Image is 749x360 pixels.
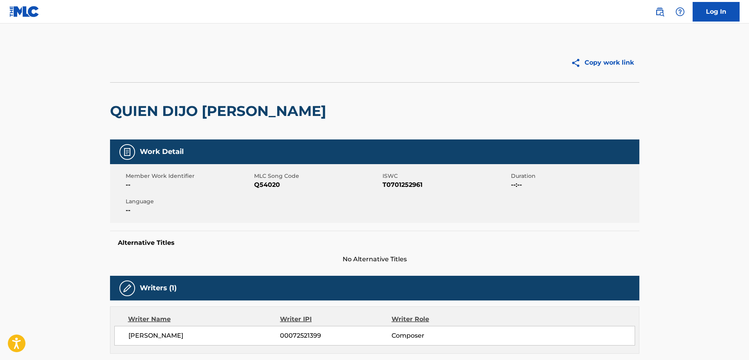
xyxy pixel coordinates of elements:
a: Log In [693,2,740,22]
div: Writer IPI [280,315,392,324]
img: Writers [123,284,132,293]
img: MLC Logo [9,6,40,17]
span: [PERSON_NAME] [128,331,280,340]
span: ISWC [383,172,509,180]
img: help [675,7,685,16]
span: --:-- [511,180,637,190]
div: Help [672,4,688,20]
button: Copy work link [565,53,639,72]
div: Writer Role [392,315,493,324]
h2: QUIEN DIJO [PERSON_NAME] [110,102,330,120]
span: T0701252961 [383,180,509,190]
span: MLC Song Code [254,172,381,180]
img: Copy work link [571,58,585,68]
span: Composer [392,331,493,340]
span: 00072521399 [280,331,391,340]
span: No Alternative Titles [110,255,639,264]
span: -- [126,180,252,190]
img: search [655,7,664,16]
h5: Alternative Titles [118,239,632,247]
span: Member Work Identifier [126,172,252,180]
span: -- [126,206,252,215]
span: Q54020 [254,180,381,190]
h5: Writers (1) [140,284,177,293]
div: Writer Name [128,315,280,324]
a: Public Search [652,4,668,20]
img: Work Detail [123,147,132,157]
span: Duration [511,172,637,180]
span: Language [126,197,252,206]
iframe: Chat Widget [710,322,749,360]
h5: Work Detail [140,147,184,156]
